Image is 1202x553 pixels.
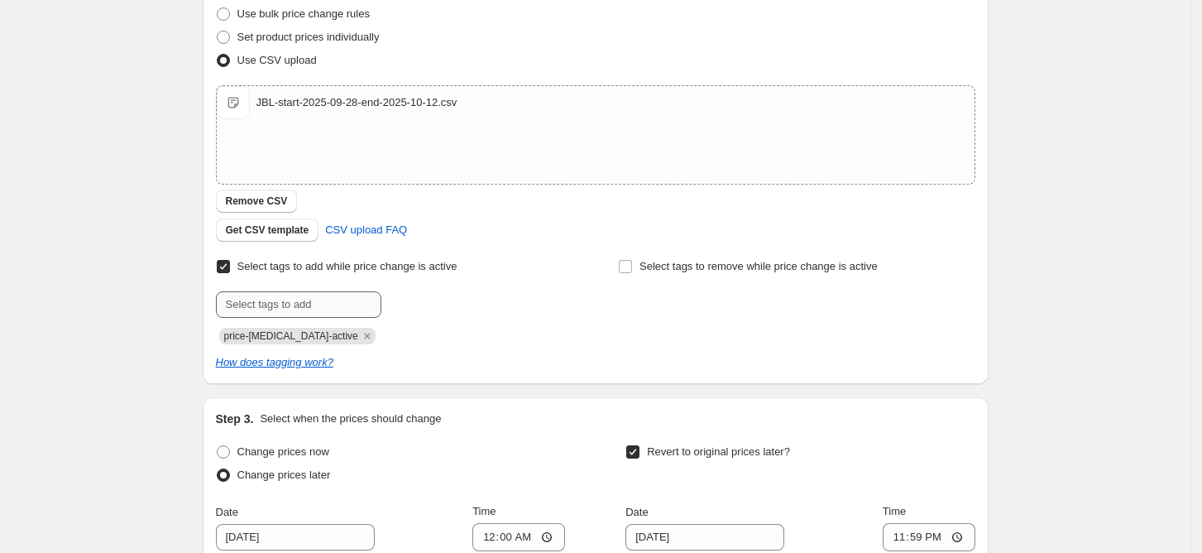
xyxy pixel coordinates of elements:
button: Get CSV template [216,219,319,242]
button: Remove price-change-job-active [360,329,375,344]
span: Use CSV upload [237,54,317,66]
span: Time [883,505,906,517]
span: Time [472,505,496,517]
span: Get CSV template [226,224,309,237]
span: Select tags to add while price change is active [237,260,457,272]
span: Use bulk price change rules [237,7,370,20]
div: JBL-start-2025-09-28-end-2025-10-12.csv [256,94,457,111]
input: 9/27/2025 [216,524,375,551]
span: Change prices now [237,445,329,458]
span: Remove CSV [226,195,288,208]
span: Set product prices individually [237,31,380,43]
button: Remove CSV [216,190,298,213]
span: Select tags to remove while price change is active [639,260,878,272]
h2: Step 3. [216,411,254,427]
span: price-change-job-active [224,330,358,342]
span: Revert to original prices later? [647,445,790,458]
input: 12:00 [472,523,565,551]
span: Change prices later [237,469,331,481]
a: How does tagging work? [216,356,333,368]
a: CSV upload FAQ [315,217,417,243]
span: Date [625,506,648,518]
input: Select tags to add [216,291,381,318]
span: CSV upload FAQ [325,222,407,238]
span: Date [216,506,238,518]
input: 12:00 [883,523,975,551]
p: Select when the prices should change [260,411,441,427]
input: 9/27/2025 [625,524,784,551]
